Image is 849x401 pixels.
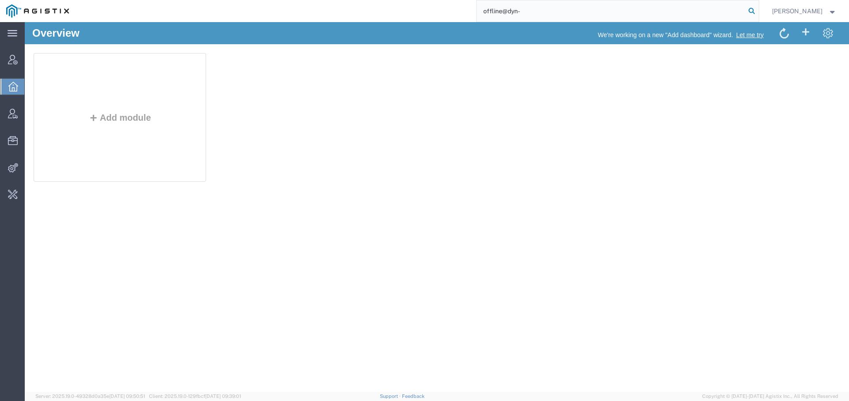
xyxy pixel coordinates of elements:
[109,393,145,399] span: [DATE] 09:50:51
[402,393,424,399] a: Feedback
[380,393,402,399] a: Support
[6,4,69,18] img: logo
[205,393,241,399] span: [DATE] 09:39:01
[61,91,129,100] button: Add module
[772,6,837,16] button: [PERSON_NAME]
[25,22,849,392] iframe: FS Legacy Container
[149,393,241,399] span: Client: 2025.19.0-129fbcf
[702,393,838,400] span: Copyright © [DATE]-[DATE] Agistix Inc., All Rights Reserved
[35,393,145,399] span: Server: 2025.19.0-49328d0a35e
[772,6,822,16] span: Abbie Wilkiemeyer
[477,0,746,22] input: Search for shipment number, reference number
